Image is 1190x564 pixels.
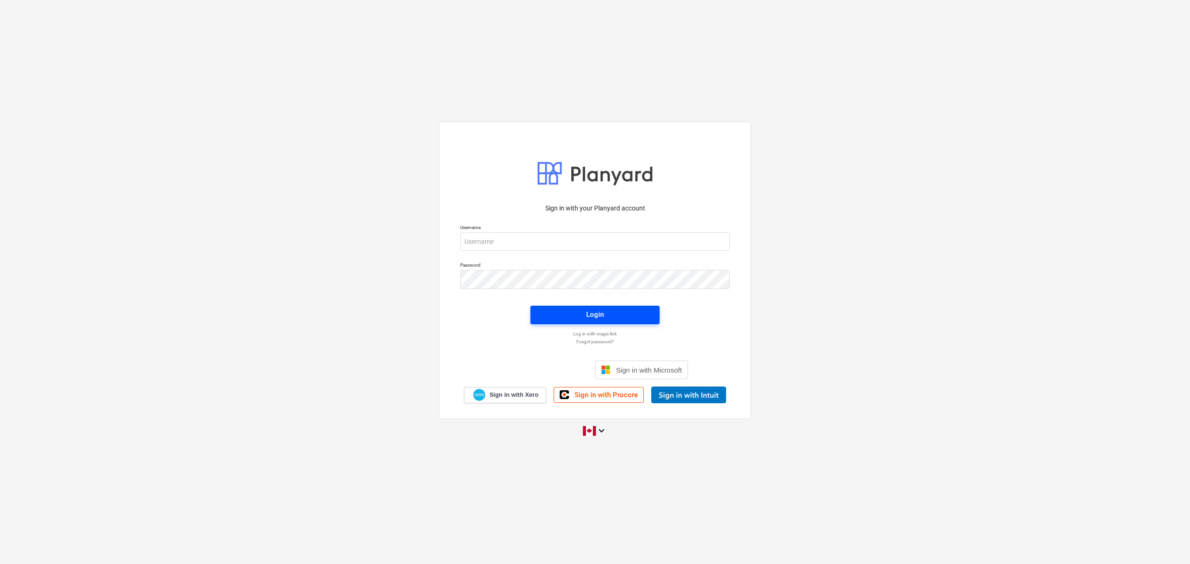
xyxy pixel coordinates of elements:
button: Login [530,306,660,324]
p: Password [460,262,730,270]
p: Sign in with your Planyard account [460,203,730,213]
a: Sign in with Xero [464,387,547,403]
p: Username [460,224,730,232]
span: Sign in with Xero [489,391,538,399]
iframe: Sign in with Google Button [497,360,592,380]
i: keyboard_arrow_down [596,425,607,436]
img: Xero logo [473,389,485,401]
a: Log in with magic link [456,331,734,337]
a: Sign in with Procore [554,387,644,403]
input: Username [460,232,730,251]
span: Sign in with Microsoft [616,366,682,374]
span: Sign in with Procore [575,391,638,399]
img: Microsoft logo [601,365,610,374]
a: Forgot password? [456,339,734,345]
div: Login [586,308,604,321]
